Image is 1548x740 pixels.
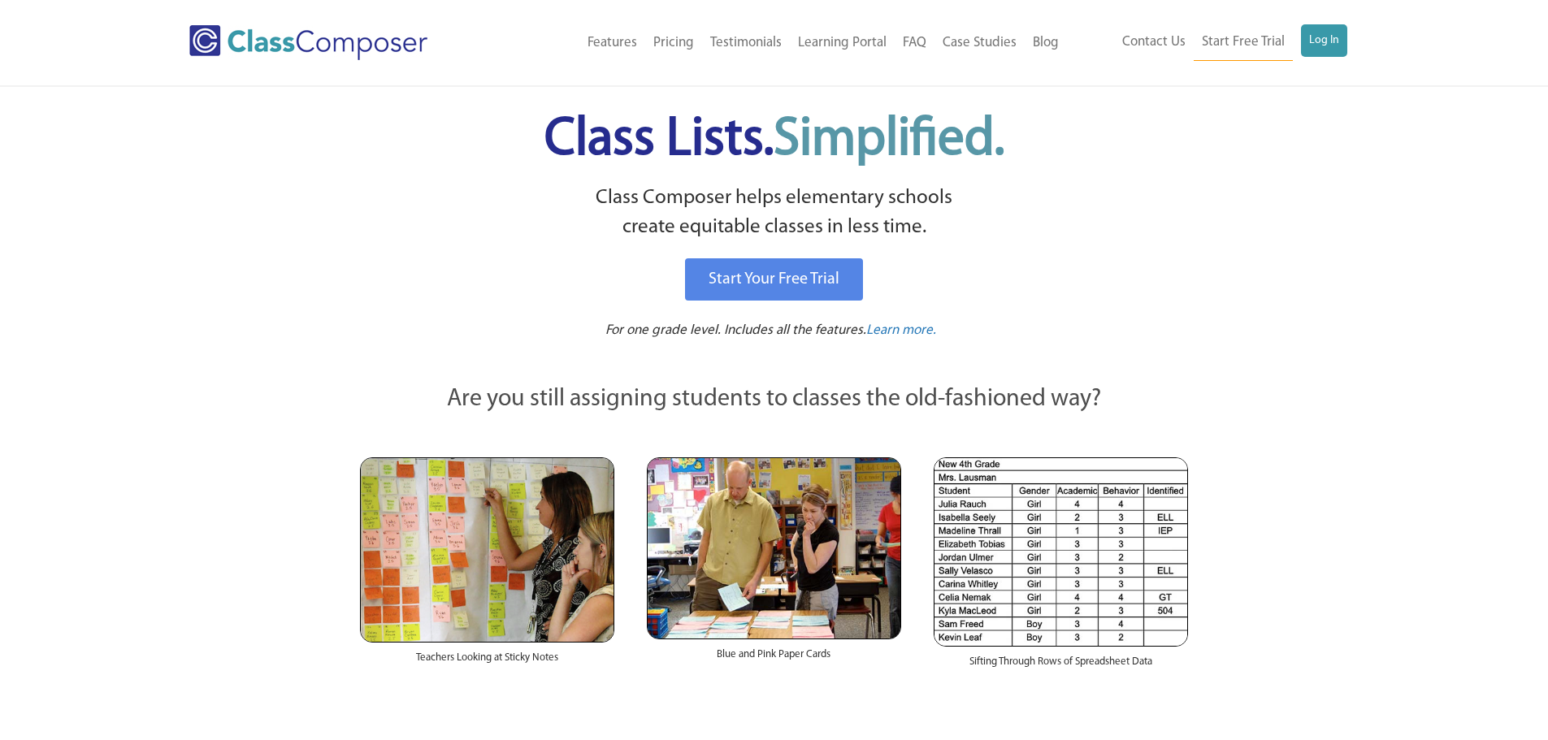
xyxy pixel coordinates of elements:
a: Pricing [645,25,702,61]
div: Blue and Pink Paper Cards [647,639,901,678]
img: Spreadsheets [934,457,1188,647]
a: Testimonials [702,25,790,61]
a: Start Your Free Trial [685,258,863,301]
div: Sifting Through Rows of Spreadsheet Data [934,647,1188,686]
a: Case Studies [934,25,1025,61]
span: Simplified. [774,114,1004,167]
span: For one grade level. Includes all the features. [605,323,866,337]
a: FAQ [895,25,934,61]
a: Learning Portal [790,25,895,61]
p: Class Composer helps elementary schools create equitable classes in less time. [358,184,1191,243]
a: Features [579,25,645,61]
a: Start Free Trial [1194,24,1293,61]
a: Blog [1025,25,1067,61]
span: Learn more. [866,323,936,337]
a: Log In [1301,24,1347,57]
a: Learn more. [866,321,936,341]
span: Start Your Free Trial [709,271,839,288]
a: Contact Us [1114,24,1194,60]
img: Blue and Pink Paper Cards [647,457,901,638]
img: Class Composer [189,25,427,60]
span: Class Lists. [544,114,1004,167]
p: Are you still assigning students to classes the old-fashioned way? [360,382,1189,418]
nav: Header Menu [1067,24,1347,61]
img: Teachers Looking at Sticky Notes [360,457,614,643]
nav: Header Menu [494,25,1067,61]
div: Teachers Looking at Sticky Notes [360,643,614,682]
